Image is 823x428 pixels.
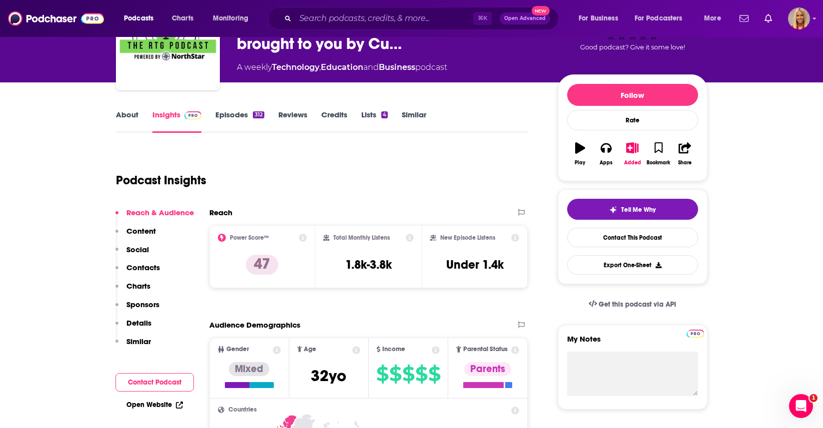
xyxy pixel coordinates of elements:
[126,318,151,328] p: Details
[116,110,138,133] a: About
[165,10,199,26] a: Charts
[124,11,153,25] span: Podcasts
[304,346,316,353] span: Age
[229,362,269,376] div: Mixed
[237,61,447,73] div: A weekly podcast
[126,226,156,236] p: Content
[184,111,202,119] img: Podchaser Pro
[628,10,697,26] button: open menu
[572,10,631,26] button: open menu
[567,136,593,172] button: Play
[126,337,151,346] p: Similar
[115,318,151,337] button: Details
[567,255,698,275] button: Export One-Sheet
[446,257,504,272] h3: Under 1.4k
[464,362,511,376] div: Parents
[311,366,346,386] span: 32 yo
[463,346,508,353] span: Parental Status
[272,62,319,72] a: Technology
[575,160,585,166] div: Play
[600,160,613,166] div: Apps
[810,394,818,402] span: 1
[246,255,278,275] p: 47
[126,245,149,254] p: Social
[379,62,415,72] a: Business
[115,245,149,263] button: Social
[789,394,813,418] iframe: Intercom live chat
[473,12,492,25] span: ⌘ K
[126,300,159,309] p: Sponsors
[117,10,166,26] button: open menu
[389,366,401,382] span: $
[687,330,704,338] img: Podchaser Pro
[215,110,264,133] a: Episodes312
[115,373,194,392] button: Contact Podcast
[593,136,619,172] button: Apps
[295,10,473,26] input: Search podcasts, credits, & more...
[567,228,698,247] a: Contact This Podcast
[228,407,257,413] span: Countries
[567,84,698,106] button: Follow
[581,292,685,317] a: Get this podcast via API
[363,62,379,72] span: and
[402,366,414,382] span: $
[319,62,321,72] span: ,
[126,401,183,409] a: Open Website
[226,346,249,353] span: Gender
[230,234,269,241] h2: Power Score™
[500,12,550,24] button: Open AdvancedNew
[115,337,151,355] button: Similar
[428,366,440,382] span: $
[376,366,388,382] span: $
[172,11,193,25] span: Charts
[761,10,776,27] a: Show notifications dropdown
[116,173,206,188] h1: Podcast Insights
[599,300,676,309] span: Get this podcast via API
[115,263,160,281] button: Contacts
[402,110,426,133] a: Similar
[126,263,160,272] p: Contacts
[788,7,810,29] button: Show profile menu
[621,206,656,214] span: Tell Me Why
[672,136,698,172] button: Share
[382,346,405,353] span: Income
[126,208,194,217] p: Reach & Audience
[115,281,150,300] button: Charts
[209,320,300,330] h2: Audience Demographics
[647,160,670,166] div: Bookmark
[277,7,568,30] div: Search podcasts, credits, & more...
[361,110,388,133] a: Lists4
[213,11,248,25] span: Monitoring
[381,111,388,118] div: 4
[115,208,194,226] button: Reach & Audience
[736,10,753,27] a: Show notifications dropdown
[704,11,721,25] span: More
[321,110,347,133] a: Credits
[206,10,261,26] button: open menu
[697,10,734,26] button: open menu
[440,234,495,241] h2: New Episode Listens
[345,257,392,272] h3: 1.8k-3.8k
[678,160,692,166] div: Share
[567,110,698,130] div: Rate
[8,9,104,28] img: Podchaser - Follow, Share and Rate Podcasts
[253,111,264,118] div: 312
[567,334,698,352] label: My Notes
[115,226,156,245] button: Content
[278,110,307,133] a: Reviews
[333,234,390,241] h2: Total Monthly Listens
[126,281,150,291] p: Charts
[579,11,618,25] span: For Business
[115,300,159,318] button: Sponsors
[415,366,427,382] span: $
[646,136,672,172] button: Bookmark
[687,328,704,338] a: Pro website
[567,199,698,220] button: tell me why sparkleTell Me Why
[321,62,363,72] a: Education
[619,136,645,172] button: Added
[209,208,232,217] h2: Reach
[788,7,810,29] img: User Profile
[532,6,550,15] span: New
[635,11,683,25] span: For Podcasters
